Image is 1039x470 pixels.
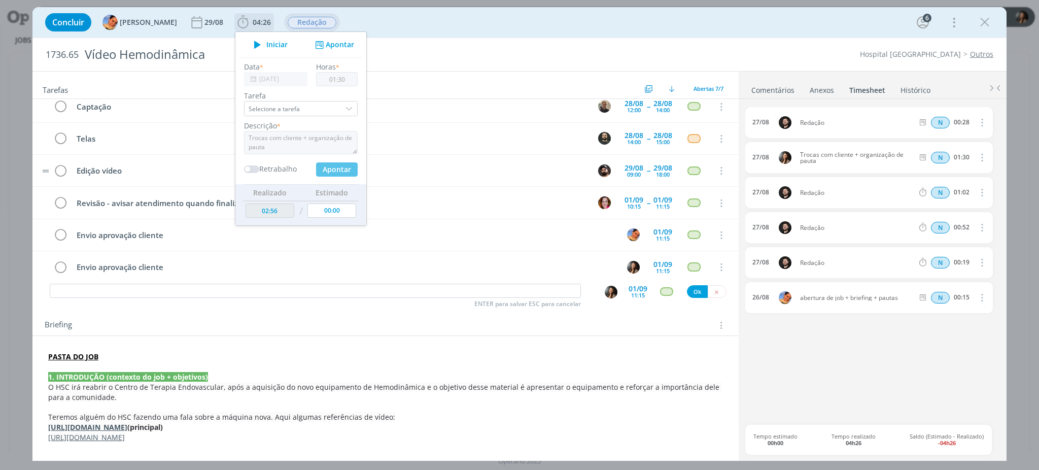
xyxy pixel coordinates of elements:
[626,259,641,275] button: B
[954,119,969,126] div: 00:28
[768,439,783,447] b: 00h00
[931,152,950,163] span: N
[243,184,297,200] th: Realizado
[796,295,917,301] span: abertura de job + briefing + pautas
[316,61,336,72] label: Horas
[627,172,641,177] div: 09:00
[931,117,950,128] div: Horas normais
[48,352,98,361] a: PASTA DO JOB
[244,61,260,72] label: Data
[779,186,791,199] img: B
[627,107,641,113] div: 12:00
[253,17,271,27] span: 04:26
[779,151,791,164] img: B
[259,163,297,174] label: Retrabalho
[954,224,969,231] div: 00:52
[931,152,950,163] div: Horas normais
[597,195,612,211] button: B
[629,285,647,292] div: 01/09
[752,119,769,126] div: 27/08
[235,31,367,226] ul: 04:26
[626,227,641,243] button: L
[244,72,307,86] input: Data
[931,222,950,233] div: Horas normais
[796,152,917,164] span: Trocas com cliente + organização de pauta
[48,382,721,402] span: O HSC irá reabrir o Centro de Terapia Endovascular, após a aquisição do novo equipamento de Hemod...
[48,422,127,432] strong: [URL][DOMAIN_NAME]
[631,292,645,298] div: 11:15
[931,292,950,304] span: N
[796,225,917,231] span: Redação
[779,256,791,269] img: B
[288,17,336,28] span: Redação
[687,285,708,298] button: Ok
[653,132,672,139] div: 28/08
[204,19,225,26] div: 29/08
[954,154,969,161] div: 01:30
[297,201,305,222] td: /
[954,294,969,301] div: 00:15
[796,120,917,126] span: Redação
[860,49,961,59] a: Hospital [GEOGRAPHIC_DATA]
[72,261,617,274] div: Envio aprovação cliente
[48,432,125,442] a: [URL][DOMAIN_NAME]
[42,170,49,173] img: drag-icon.svg
[48,372,208,382] strong: 1. INTRODUÇÃO (contexto do job + objetivos)
[244,90,358,101] label: Tarefa
[656,268,670,274] div: 11:15
[779,116,791,129] img: B
[605,286,617,298] img: B
[72,100,588,113] div: Captação
[597,99,612,114] button: R
[653,261,672,268] div: 01/09
[598,132,611,145] img: P
[43,83,68,95] span: Tarefas
[287,16,337,29] button: Redação
[900,81,931,95] a: Histórico
[32,7,1007,461] div: dialog
[625,164,643,172] div: 29/08
[102,15,177,30] button: L[PERSON_NAME]
[598,164,611,177] img: B
[656,107,670,113] div: 14:00
[604,285,618,299] button: B
[81,42,594,67] div: Vídeo Hemodinâmica
[625,196,643,204] div: 01/09
[248,38,288,52] button: Iniciar
[45,319,72,332] span: Briefing
[931,257,950,268] div: Horas normais
[931,187,950,198] span: N
[923,14,931,22] div: 6
[954,259,969,266] div: 00:19
[647,199,650,207] span: --
[72,164,588,177] div: Edição vídeo
[752,259,769,266] div: 27/08
[752,154,769,161] div: 27/08
[931,257,950,268] span: N
[653,228,672,236] div: 01/09
[653,164,672,172] div: 29/08
[597,131,612,146] button: P
[669,86,675,92] img: arrow-down.svg
[627,261,640,274] img: B
[48,453,723,463] p: Mais informações sobre:
[72,132,588,145] div: Telas
[627,204,641,209] div: 10:15
[931,292,950,304] div: Horas normais
[316,162,358,177] button: Apontar
[627,228,640,241] img: L
[915,14,931,30] button: 6
[656,204,670,209] div: 11:15
[647,135,650,142] span: --
[656,236,670,241] div: 11:15
[46,49,79,60] span: 1736.65
[931,187,950,198] div: Horas normais
[954,189,969,196] div: 01:02
[752,294,769,301] div: 26/08
[796,190,917,196] span: Redação
[938,439,956,447] b: -04h26
[752,189,769,196] div: 27/08
[970,49,993,59] a: Outros
[752,224,769,231] div: 27/08
[751,81,795,95] a: Comentários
